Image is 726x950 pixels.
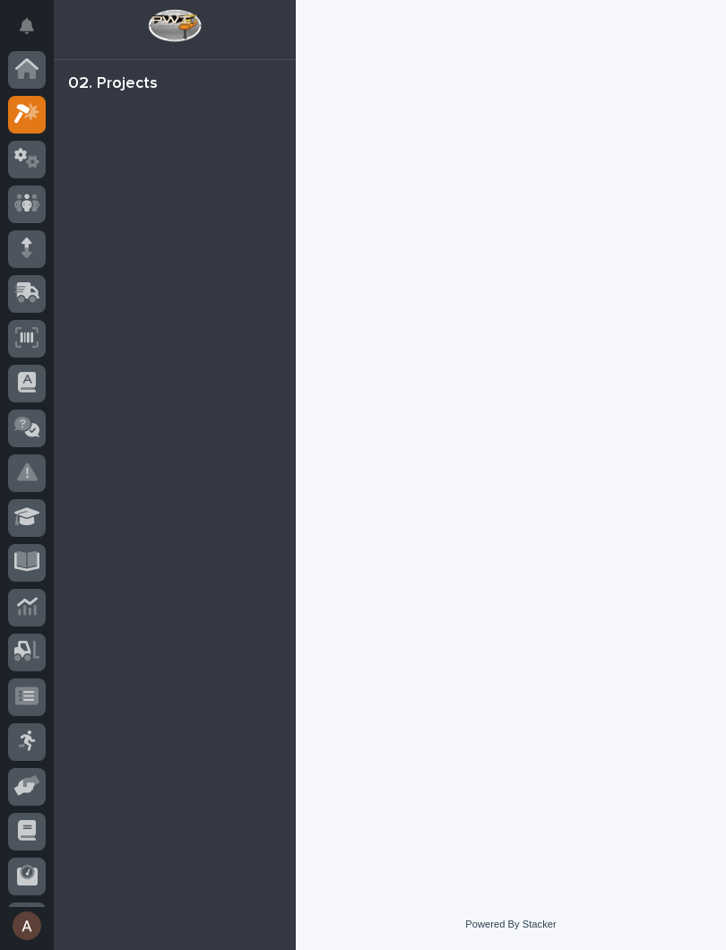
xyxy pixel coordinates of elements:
button: Notifications [8,7,46,45]
div: Notifications [22,18,46,47]
div: 02. Projects [68,74,158,94]
img: Workspace Logo [148,9,201,42]
button: users-avatar [8,907,46,945]
a: Powered By Stacker [465,919,556,929]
